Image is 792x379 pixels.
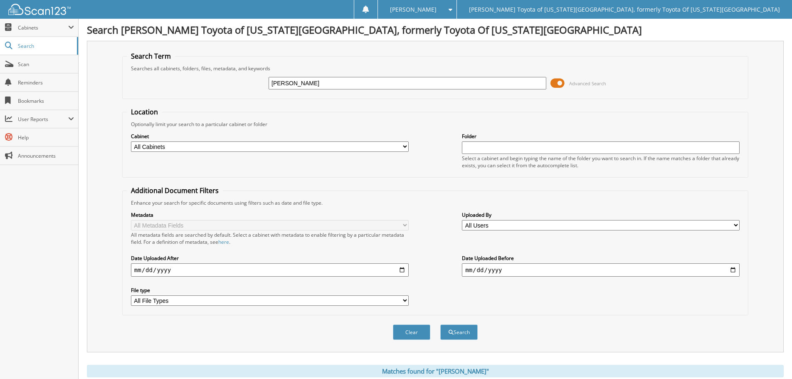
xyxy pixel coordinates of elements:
[131,211,409,218] label: Metadata
[18,24,68,31] span: Cabinets
[8,4,71,15] img: scan123-logo-white.svg
[462,155,740,169] div: Select a cabinet and begin typing the name of the folder you want to search in. If the name match...
[131,287,409,294] label: File type
[131,255,409,262] label: Date Uploaded After
[393,325,430,340] button: Clear
[127,121,744,128] div: Optionally limit your search to a particular cabinet or folder
[18,79,74,86] span: Reminders
[131,263,409,277] input: start
[131,133,409,140] label: Cabinet
[462,263,740,277] input: end
[127,52,175,61] legend: Search Term
[18,152,74,159] span: Announcements
[440,325,478,340] button: Search
[462,255,740,262] label: Date Uploaded Before
[87,365,784,377] div: Matches found for "[PERSON_NAME]"
[390,7,437,12] span: [PERSON_NAME]
[127,199,744,206] div: Enhance your search for specific documents using filters such as date and file type.
[127,65,744,72] div: Searches all cabinets, folders, files, metadata, and keywords
[462,211,740,218] label: Uploaded By
[218,238,229,245] a: here
[18,61,74,68] span: Scan
[18,134,74,141] span: Help
[18,116,68,123] span: User Reports
[127,186,223,195] legend: Additional Document Filters
[87,23,784,37] h1: Search [PERSON_NAME] Toyota of [US_STATE][GEOGRAPHIC_DATA], formerly Toyota Of [US_STATE][GEOGRAP...
[18,42,73,50] span: Search
[569,80,606,87] span: Advanced Search
[462,133,740,140] label: Folder
[18,97,74,104] span: Bookmarks
[131,231,409,245] div: All metadata fields are searched by default. Select a cabinet with metadata to enable filtering b...
[127,107,162,116] legend: Location
[469,7,780,12] span: [PERSON_NAME] Toyota of [US_STATE][GEOGRAPHIC_DATA], formerly Toyota Of [US_STATE][GEOGRAPHIC_DATA]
